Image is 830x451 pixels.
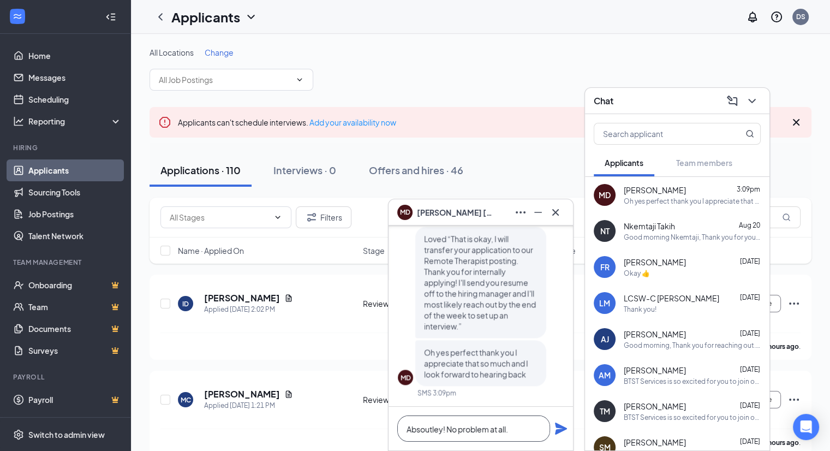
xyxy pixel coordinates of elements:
[296,206,351,228] button: Filter Filters
[273,213,282,222] svg: ChevronDown
[401,373,411,382] div: MD
[178,245,244,256] span: Name · Applied On
[309,117,396,127] a: Add your availability now
[512,204,529,221] button: Ellipses
[605,158,643,168] span: Applicants
[284,294,293,302] svg: Document
[363,394,452,405] div: Review Stage
[154,10,167,23] svg: ChevronLeft
[745,129,754,138] svg: MagnifyingGlass
[740,329,760,337] span: [DATE]
[305,211,318,224] svg: Filter
[28,225,122,247] a: Talent Network
[424,347,528,379] span: Oh yes perfect thank you I appreciate that so much and I look forward to hearing back
[547,204,564,221] button: Cross
[739,221,760,229] span: Aug 20
[624,269,650,278] div: Okay 👍
[417,388,456,397] div: SMS 3:09pm
[787,393,801,406] svg: Ellipses
[740,365,760,373] span: [DATE]
[600,226,610,236] div: NT
[170,211,269,223] input: All Stages
[532,206,545,219] svg: Minimize
[28,88,122,110] a: Scheduling
[28,340,122,361] a: SurveysCrown
[150,48,194,57] span: All Locations
[160,163,241,177] div: Applications · 110
[624,413,761,422] div: BTST Services is so excited for you to join our team! Do you know anyone else who might be intere...
[28,181,122,203] a: Sourcing Tools
[624,305,656,314] div: Thank you!
[273,163,336,177] div: Interviews · 0
[549,206,562,219] svg: Cross
[599,298,610,308] div: LM
[737,185,760,193] span: 3:09pm
[182,299,189,308] div: ID
[295,75,304,84] svg: ChevronDown
[159,74,291,86] input: All Job Postings
[624,341,761,350] div: Good morning, Thank you for reaching out. I do apologize for the delay in response, as I was on v...
[601,334,609,345] div: AJ
[397,416,550,442] textarea: Absoutley! No problem at all.
[514,206,527,219] svg: Ellipses
[740,437,760,446] span: [DATE]
[13,372,120,382] div: Payroll
[181,395,191,405] div: MC
[624,437,686,448] span: [PERSON_NAME]
[624,401,686,412] span: [PERSON_NAME]
[782,213,791,222] svg: MagnifyingGlass
[624,197,761,206] div: Oh yes perfect thank you I appreciate that so much and I look forward to hearing back
[424,234,536,331] span: Loved “That is okay, I will transfer your application to our Remote Therapist posting. Thank you ...
[763,438,799,447] b: 3 hours ago
[12,11,23,22] svg: WorkstreamLogo
[417,206,493,218] span: [PERSON_NAME] [PERSON_NAME]
[28,429,105,440] div: Switch to admin view
[244,10,258,23] svg: ChevronDown
[740,401,760,410] span: [DATE]
[624,257,686,268] span: [PERSON_NAME]
[594,123,724,144] input: Search applicant
[363,245,385,256] span: Stage
[13,258,120,267] div: Team Management
[554,422,568,435] svg: Plane
[600,262,610,272] div: FR
[28,318,122,340] a: DocumentsCrown
[743,92,761,110] button: ChevronDown
[13,116,24,127] svg: Analysis
[204,304,293,315] div: Applied [DATE] 2:02 PM
[363,298,452,309] div: Review Stage
[28,203,122,225] a: Job Postings
[13,429,24,440] svg: Settings
[796,12,805,21] div: DS
[28,67,122,88] a: Messages
[28,296,122,318] a: TeamCrown
[529,204,547,221] button: Minimize
[790,116,803,129] svg: Cross
[787,297,801,310] svg: Ellipses
[369,163,463,177] div: Offers and hires · 46
[28,389,122,411] a: PayrollCrown
[599,370,611,381] div: AM
[171,8,240,26] h1: Applicants
[763,342,799,351] b: 2 hours ago
[624,377,761,386] div: BTST Services is so excited for you to join our team! Do you know anyone else who might be intere...
[204,388,280,400] h5: [PERSON_NAME]
[105,11,116,22] svg: Collapse
[624,365,686,376] span: [PERSON_NAME]
[13,143,120,152] div: Hiring
[284,390,293,399] svg: Document
[724,92,741,110] button: ComposeMessage
[793,414,819,440] div: Open Intercom Messenger
[28,274,122,296] a: OnboardingCrown
[204,292,280,304] h5: [PERSON_NAME]
[28,45,122,67] a: Home
[624,293,719,304] span: LCSW-C [PERSON_NAME]
[178,117,396,127] span: Applicants can't schedule interviews.
[745,94,759,108] svg: ChevronDown
[624,233,761,242] div: Good morning Nkemtaji, Thank you for your interest in the Nurse Practitioner position with BTST S...
[600,406,610,417] div: TM
[28,159,122,181] a: Applicants
[624,185,686,195] span: [PERSON_NAME]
